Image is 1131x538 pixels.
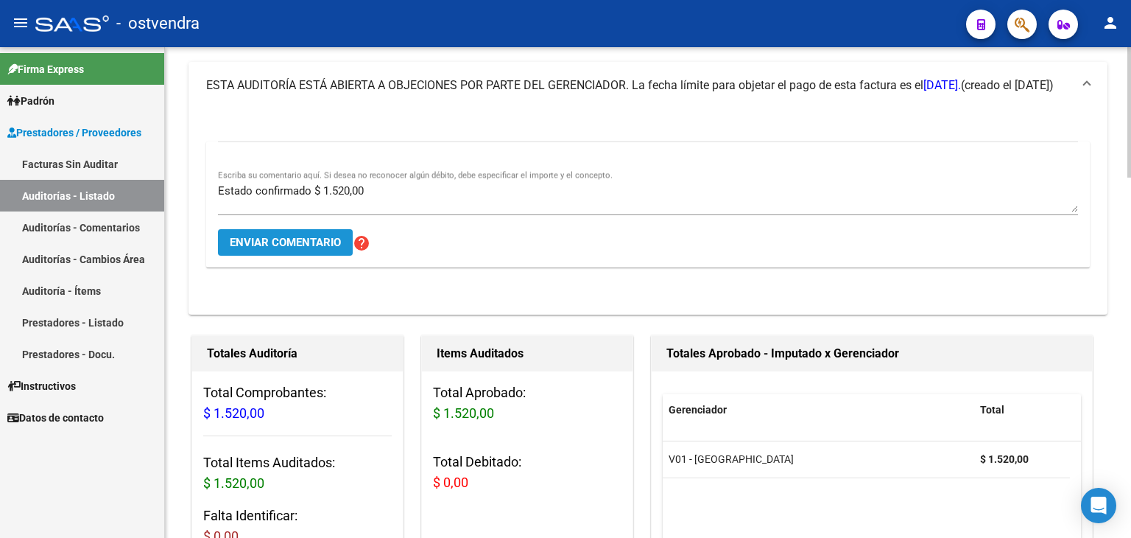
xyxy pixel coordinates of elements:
[230,236,341,249] span: Enviar comentario
[980,453,1029,465] strong: $ 1.520,00
[203,453,392,494] h3: Total Items Auditados:
[433,475,468,490] span: $ 0,00
[1081,488,1116,523] div: Open Intercom Messenger
[218,229,353,256] button: Enviar comentario
[203,405,264,421] span: $ 1.520,00
[207,342,388,366] h1: Totales Auditoría
[203,382,392,424] h3: Total Comprobantes:
[437,342,618,366] h1: Items Auditados
[663,394,974,426] datatable-header-cell: Gerenciador
[353,234,370,252] mat-icon: help
[433,452,621,493] h3: Total Debitado:
[7,61,84,77] span: Firma Express
[12,14,29,32] mat-icon: menu
[669,404,727,416] span: Gerenciador
[1102,14,1119,32] mat-icon: person
[116,7,200,40] span: - ostvendra
[433,382,621,424] h3: Total Aprobado:
[666,342,1077,366] h1: Totales Aprobado - Imputado x Gerenciador
[974,394,1070,426] datatable-header-cell: Total
[7,93,54,109] span: Padrón
[7,125,141,141] span: Prestadores / Proveedores
[433,405,494,421] span: $ 1.520,00
[188,109,1107,315] div: ESTA AUDITORÍA ESTÁ ABIERTA A OBJECIONES POR PARTE DEL GERENCIADOR. La fecha límite para objetar ...
[961,77,1054,94] span: (creado el [DATE])
[7,378,76,394] span: Instructivos
[188,62,1107,109] mat-expansion-panel-header: ESTA AUDITORÍA ESTÁ ABIERTA A OBJECIONES POR PARTE DEL GERENCIADOR. La fecha límite para objetar ...
[7,410,104,426] span: Datos de contacto
[206,78,961,92] span: ESTA AUDITORÍA ESTÁ ABIERTA A OBJECIONES POR PARTE DEL GERENCIADOR. La fecha límite para objetar ...
[980,404,1004,416] span: Total
[923,78,961,92] span: [DATE].
[203,475,264,491] span: $ 1.520,00
[669,453,794,465] span: V01 - [GEOGRAPHIC_DATA]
